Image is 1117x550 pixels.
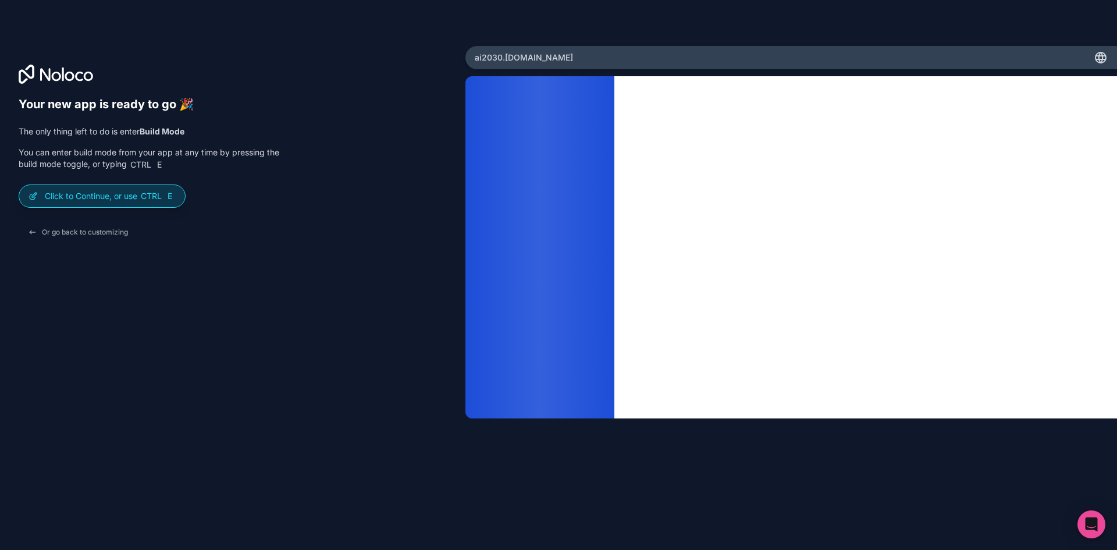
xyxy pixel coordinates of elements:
span: Ctrl [140,191,163,201]
span: E [155,160,164,169]
h6: Your new app is ready to go 🎉 [19,97,279,112]
p: You can enter build mode from your app at any time by pressing the build mode toggle, or typing [19,147,279,171]
span: ai2030 .[DOMAIN_NAME] [475,52,573,63]
p: Click to Continue, or use [45,190,176,202]
span: E [165,191,175,201]
p: The only thing left to do is enter [19,126,279,137]
button: Or go back to customizing [19,222,137,243]
div: Open Intercom Messenger [1077,510,1105,538]
strong: Build Mode [140,126,184,136]
span: Ctrl [129,159,152,170]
